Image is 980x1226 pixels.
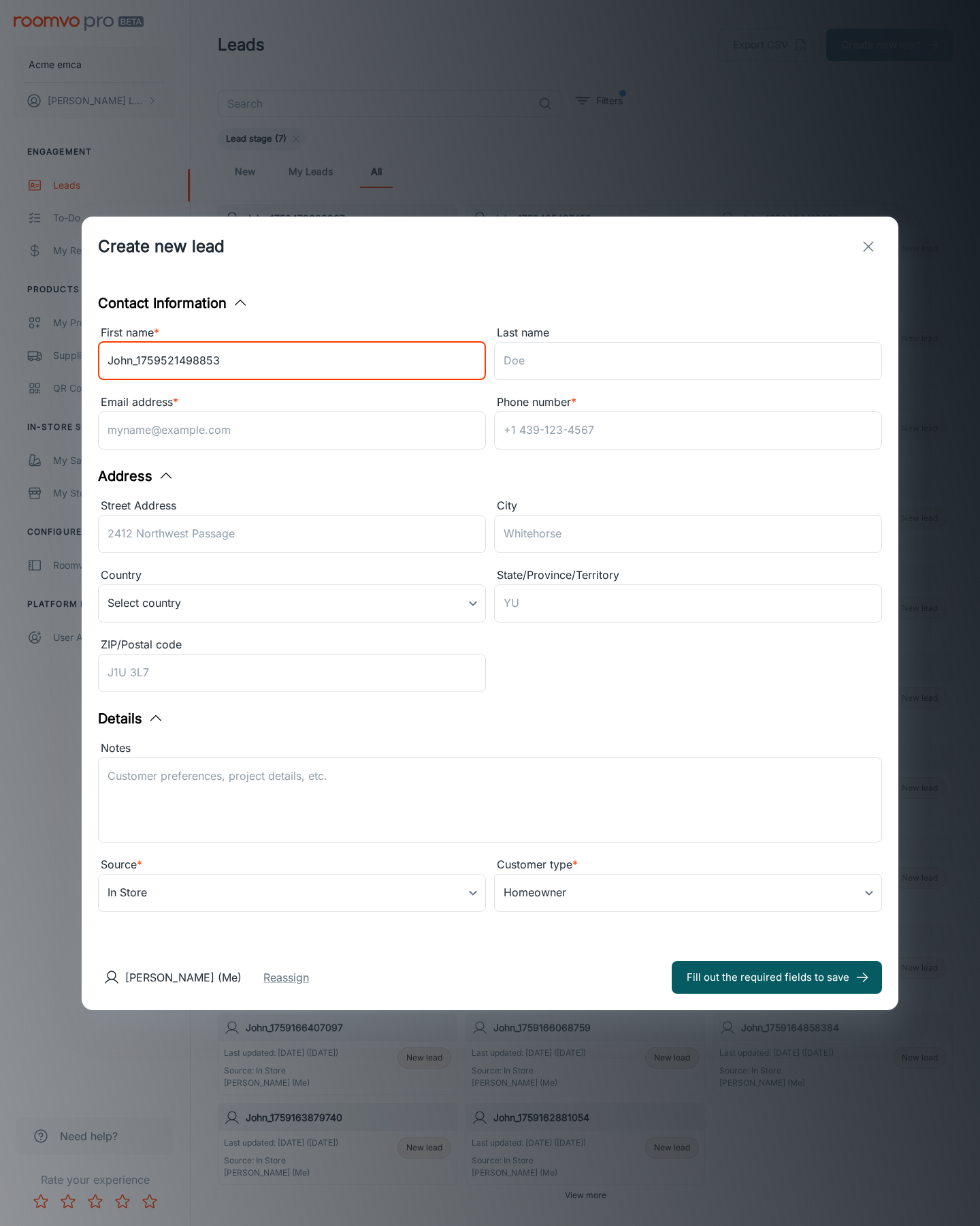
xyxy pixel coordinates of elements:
[98,654,486,692] input: J1U 3L7
[494,584,882,623] input: YU
[98,874,486,912] div: In Store
[98,515,486,553] input: 2412 Northwest Passage
[672,961,882,994] button: Fill out the required fields to save
[494,515,882,553] input: Whitehorse
[494,411,882,450] input: +1 439-123-4567
[494,856,882,874] div: Customer type
[98,411,486,450] input: myname@example.com
[494,874,882,912] div: Homeowner
[98,740,882,757] div: Notes
[494,394,882,411] div: Phone number
[855,233,882,260] button: exit
[98,497,486,515] div: Street Address
[494,324,882,342] div: Last name
[494,342,882,380] input: Doe
[98,342,486,380] input: John
[98,567,486,584] div: Country
[98,324,486,342] div: First name
[98,394,486,411] div: Email address
[98,636,486,654] div: ZIP/Postal code
[98,293,248,313] button: Contact Information
[494,497,882,515] div: City
[98,466,174,486] button: Address
[98,584,486,623] div: Select country
[98,856,486,874] div: Source
[98,708,164,729] button: Details
[125,969,242,986] p: [PERSON_NAME] (Me)
[263,969,309,986] button: Reassign
[494,567,882,584] div: State/Province/Territory
[98,234,225,259] h1: Create new lead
